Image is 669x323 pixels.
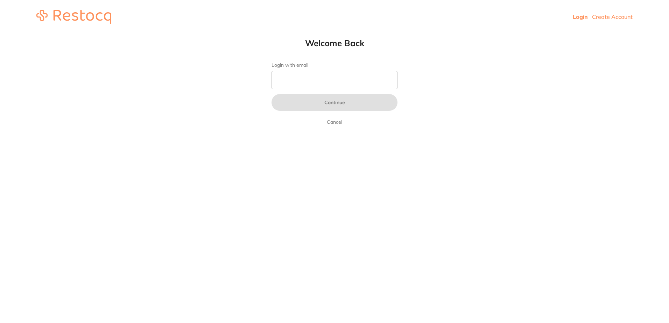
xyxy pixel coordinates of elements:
[36,10,111,24] img: restocq_logo.svg
[592,13,633,20] a: Create Account
[272,94,397,111] button: Continue
[573,13,588,20] a: Login
[258,38,411,48] h1: Welcome Back
[325,118,344,126] a: Cancel
[272,62,397,68] label: Login with email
